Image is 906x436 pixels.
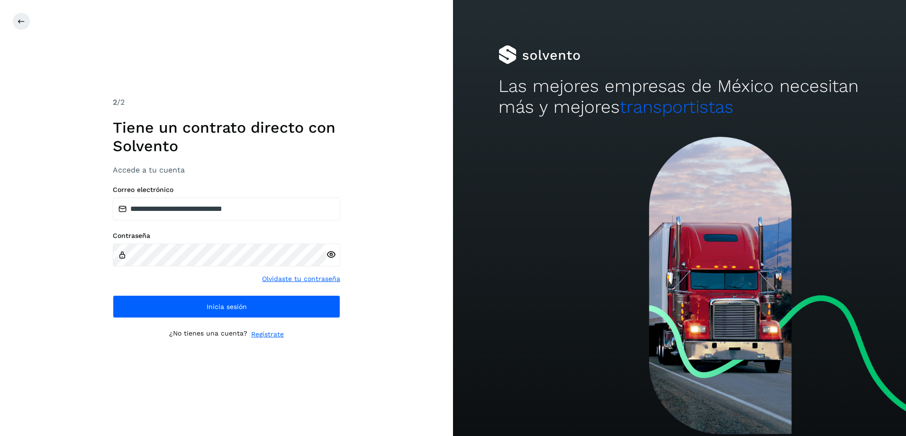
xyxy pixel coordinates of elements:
span: Inicia sesión [207,303,247,310]
span: transportistas [620,97,734,117]
h2: Las mejores empresas de México necesitan más y mejores [498,76,861,118]
a: Regístrate [251,329,284,339]
label: Contraseña [113,232,340,240]
div: /2 [113,97,340,108]
span: 2 [113,98,117,107]
h1: Tiene un contrato directo con Solvento [113,118,340,155]
a: Olvidaste tu contraseña [262,274,340,284]
p: ¿No tienes una cuenta? [169,329,247,339]
h3: Accede a tu cuenta [113,165,340,174]
label: Correo electrónico [113,186,340,194]
button: Inicia sesión [113,295,340,318]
